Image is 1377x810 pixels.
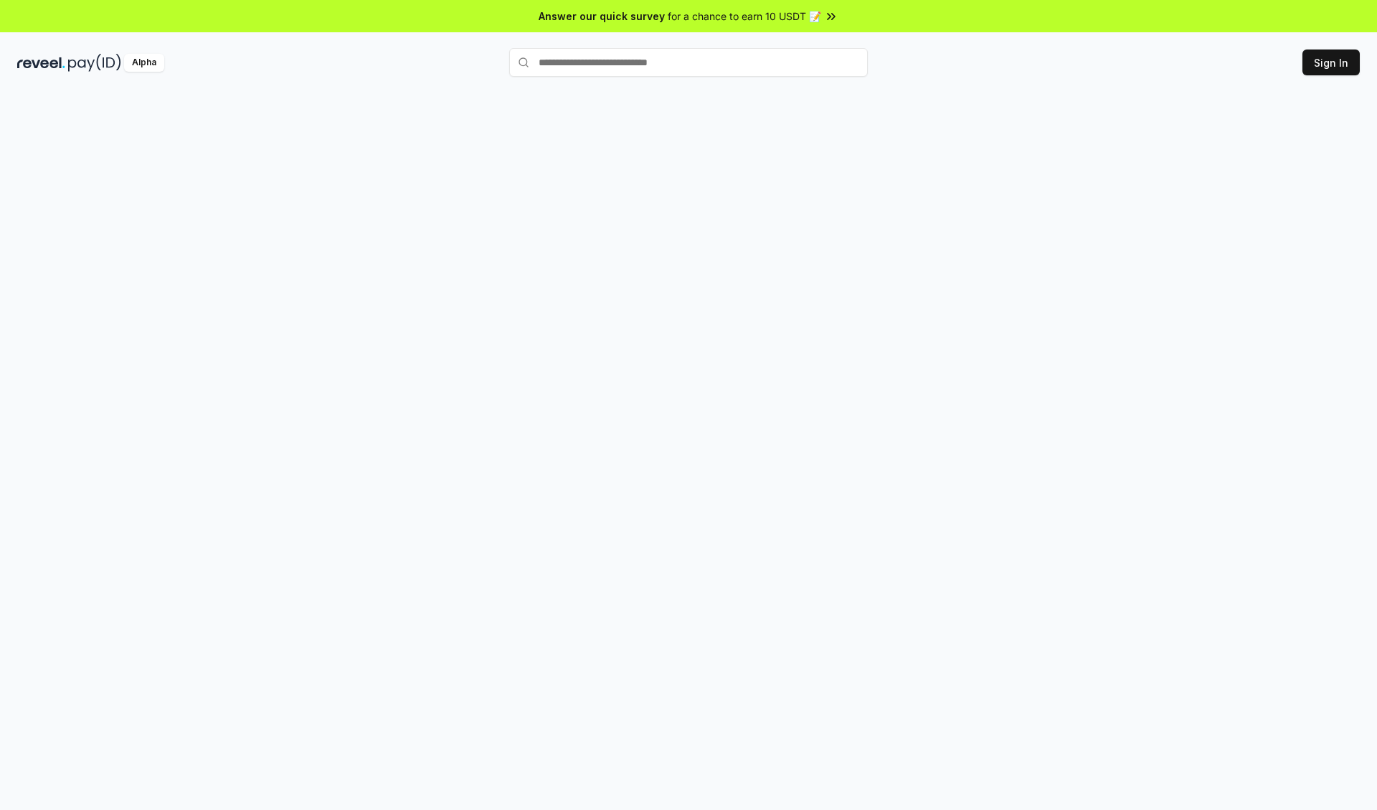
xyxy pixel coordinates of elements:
img: pay_id [68,54,121,72]
img: reveel_dark [17,54,65,72]
button: Sign In [1302,50,1360,75]
div: Alpha [124,54,164,72]
span: Answer our quick survey [539,9,665,24]
span: for a chance to earn 10 USDT 📝 [668,9,821,24]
